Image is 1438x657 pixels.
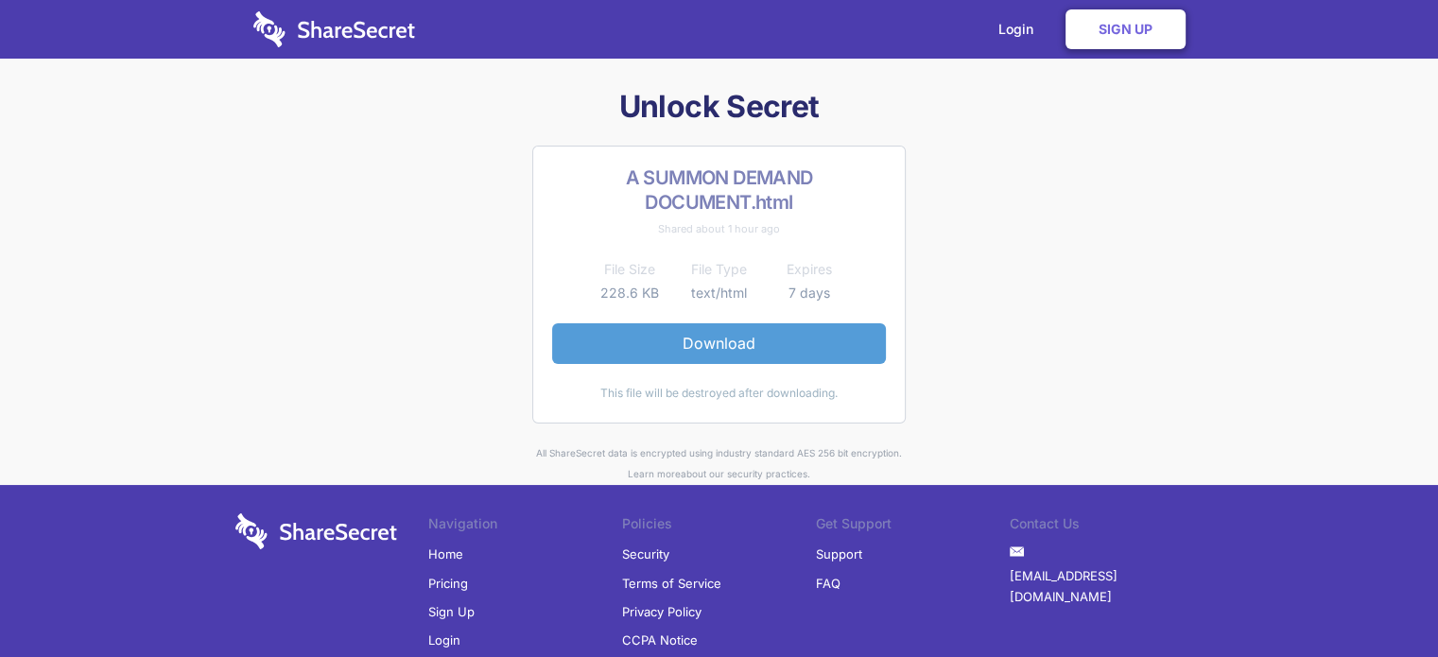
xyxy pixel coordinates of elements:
[764,282,854,304] td: 7 days
[1010,513,1204,540] li: Contact Us
[428,540,463,568] a: Home
[674,282,764,304] td: text/html
[1066,9,1186,49] a: Sign Up
[584,282,674,304] td: 228.6 KB
[228,87,1211,127] h1: Unlock Secret
[816,540,862,568] a: Support
[428,626,460,654] a: Login
[622,626,698,654] a: CCPA Notice
[622,540,669,568] a: Security
[228,442,1211,485] div: All ShareSecret data is encrypted using industry standard AES 256 bit encryption. about our secur...
[428,597,475,626] a: Sign Up
[1010,562,1204,612] a: [EMAIL_ADDRESS][DOMAIN_NAME]
[428,569,468,597] a: Pricing
[428,513,622,540] li: Navigation
[552,165,886,215] h2: A SUMMON DEMAND DOCUMENT.html
[816,513,1010,540] li: Get Support
[584,258,674,281] th: File Size
[622,597,702,626] a: Privacy Policy
[253,11,415,47] img: logo-wordmark-white-trans-d4663122ce5f474addd5e946df7df03e33cb6a1c49d2221995e7729f52c070b2.svg
[816,569,840,597] a: FAQ
[552,218,886,239] div: Shared about 1 hour ago
[1343,562,1415,634] iframe: Drift Widget Chat Controller
[622,569,721,597] a: Terms of Service
[764,258,854,281] th: Expires
[235,513,397,549] img: logo-wordmark-white-trans-d4663122ce5f474addd5e946df7df03e33cb6a1c49d2221995e7729f52c070b2.svg
[622,513,816,540] li: Policies
[552,323,886,363] a: Download
[628,468,681,479] a: Learn more
[674,258,764,281] th: File Type
[552,383,886,404] div: This file will be destroyed after downloading.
